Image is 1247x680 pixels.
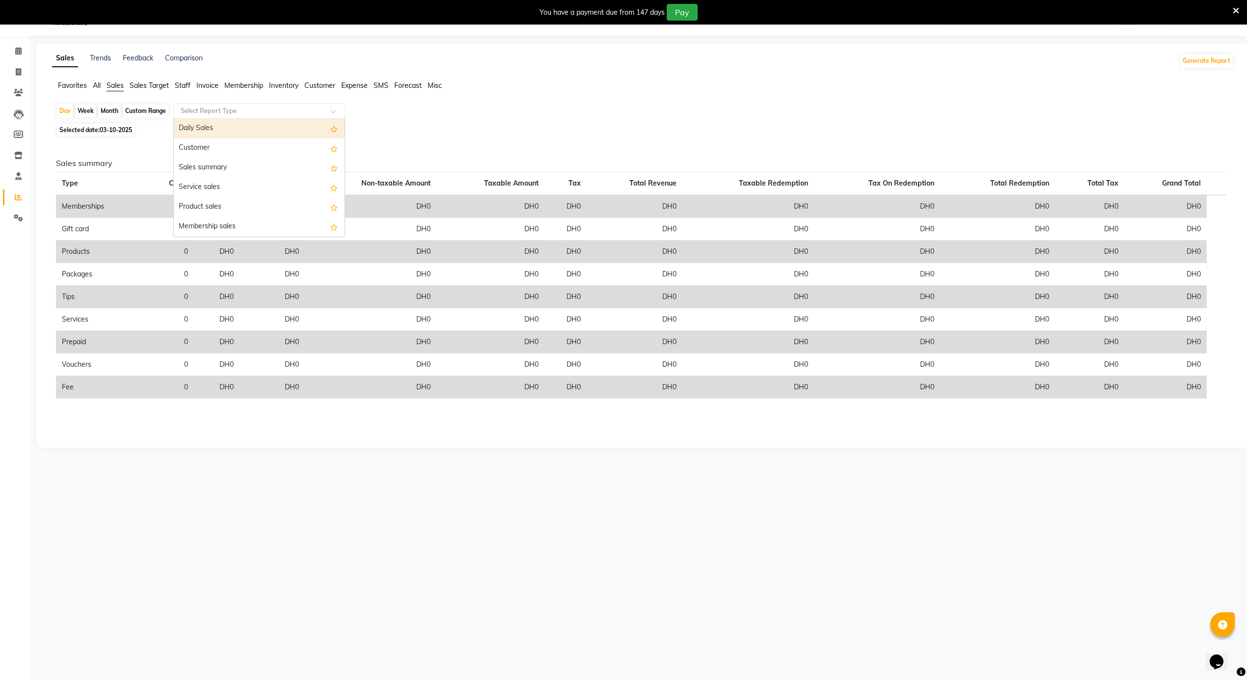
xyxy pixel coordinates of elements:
td: DH0 [436,241,544,263]
td: DH0 [305,308,436,331]
td: DH0 [305,218,436,241]
td: DH0 [544,376,587,399]
td: DH0 [305,376,436,399]
button: Generate Report [1180,54,1233,68]
td: DH0 [940,218,1055,241]
td: DH0 [1124,195,1206,218]
td: DH0 [544,331,587,354]
td: DH0 [682,376,814,399]
div: Customer [174,138,345,158]
td: DH0 [240,263,305,286]
span: Forecast [394,81,422,90]
td: DH0 [587,218,682,241]
span: Misc [428,81,442,90]
td: DH0 [1124,286,1206,308]
td: DH0 [240,286,305,308]
span: Invoice [196,81,218,90]
td: DH0 [240,241,305,263]
td: DH0 [587,376,682,399]
td: DH0 [587,195,682,218]
td: DH0 [194,286,240,308]
td: DH0 [682,354,814,376]
td: DH0 [587,263,682,286]
td: DH0 [940,331,1055,354]
td: DH0 [814,218,940,241]
td: DH0 [240,308,305,331]
span: Total Revenue [629,179,677,188]
td: DH0 [240,354,305,376]
td: DH0 [436,354,544,376]
span: Total Tax [1087,179,1118,188]
td: DH0 [194,354,240,376]
td: DH0 [436,376,544,399]
td: DH0 [1055,376,1124,399]
td: DH0 [587,331,682,354]
td: Packages [56,263,144,286]
td: 0 [144,218,194,241]
td: DH0 [436,331,544,354]
td: DH0 [436,263,544,286]
td: DH0 [1124,331,1206,354]
td: DH0 [544,195,587,218]
td: DH0 [544,354,587,376]
td: DH0 [1055,218,1124,241]
span: Taxable Amount [484,179,539,188]
span: Selected date: [57,124,135,136]
td: DH0 [436,286,544,308]
span: Inventory [269,81,298,90]
td: DH0 [1055,263,1124,286]
td: Prepaid [56,331,144,354]
td: 0 [144,376,194,399]
td: DH0 [436,195,544,218]
td: DH0 [940,376,1055,399]
td: DH0 [305,195,436,218]
ng-dropdown-panel: Options list [173,118,345,237]
span: Customer [304,81,335,90]
div: Month [98,104,121,118]
span: Taxable Redemption [739,179,808,188]
td: DH0 [240,331,305,354]
td: DH0 [1055,308,1124,331]
div: Daily Sales [174,119,345,138]
td: DH0 [1124,354,1206,376]
td: DH0 [682,308,814,331]
td: Memberships [56,195,144,218]
td: 0 [144,263,194,286]
div: Sales summary [174,158,345,178]
td: DH0 [194,263,240,286]
div: Product sales [174,197,345,217]
a: Trends [90,54,111,62]
iframe: chat widget [1206,641,1237,670]
td: DH0 [682,286,814,308]
td: DH0 [940,195,1055,218]
td: DH0 [305,263,436,286]
td: DH0 [814,376,940,399]
td: DH0 [544,263,587,286]
td: DH0 [682,218,814,241]
td: DH0 [240,376,305,399]
td: DH0 [1124,263,1206,286]
td: DH0 [194,331,240,354]
td: Vouchers [56,354,144,376]
span: 03-10-2025 [100,126,132,134]
td: DH0 [544,286,587,308]
td: DH0 [194,308,240,331]
span: All [93,81,101,90]
td: 0 [144,331,194,354]
td: DH0 [544,308,587,331]
td: DH0 [682,195,814,218]
td: DH0 [436,218,544,241]
td: DH0 [814,195,940,218]
td: DH0 [814,263,940,286]
div: Membership sales [174,217,345,237]
span: Add this report to Favorites List [330,221,338,233]
td: DH0 [1124,218,1206,241]
div: Week [75,104,96,118]
td: DH0 [1055,241,1124,263]
td: DH0 [194,376,240,399]
span: Expense [341,81,368,90]
td: Services [56,308,144,331]
span: Membership [224,81,263,90]
span: Total Redemption [990,179,1049,188]
td: DH0 [940,354,1055,376]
